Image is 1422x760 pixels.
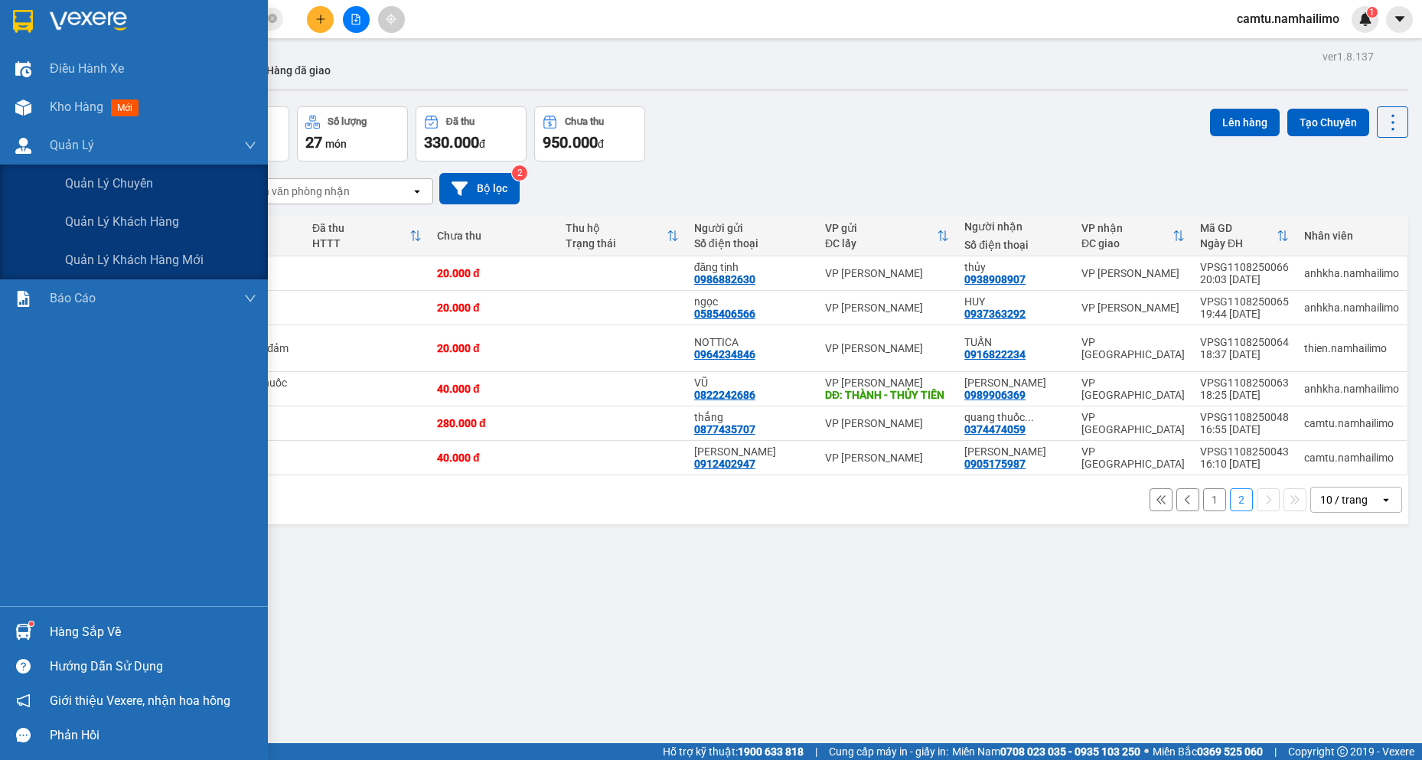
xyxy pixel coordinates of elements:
[305,133,322,152] span: 27
[1200,273,1289,285] div: 20:03 [DATE]
[437,452,550,464] div: 40.000 đ
[825,417,949,429] div: VP [PERSON_NAME]
[1287,109,1369,136] button: Tạo Chuyến
[16,728,31,742] span: message
[964,308,1026,320] div: 0937363292
[65,250,204,269] span: Quản lý khách hàng mới
[439,173,520,204] button: Bộ lọc
[244,139,256,152] span: down
[244,184,350,199] div: Chọn văn phòng nhận
[1081,377,1185,401] div: VP [GEOGRAPHIC_DATA]
[1200,295,1289,308] div: VPSG1108250065
[50,691,230,710] span: Giới thiệu Vexere, nhận hoa hồng
[437,230,550,242] div: Chưa thu
[325,138,347,150] span: món
[1320,492,1368,507] div: 10 / trang
[1304,302,1399,314] div: anhkha.namhailimo
[825,267,949,279] div: VP [PERSON_NAME]
[694,273,755,285] div: 0986882630
[964,220,1066,233] div: Người nhận
[297,106,408,161] button: Số lượng27món
[1200,423,1289,435] div: 16:55 [DATE]
[534,106,645,161] button: Chưa thu950.000đ
[964,273,1026,285] div: 0938908907
[50,621,256,644] div: Hàng sắp về
[1203,488,1226,511] button: 1
[1304,230,1399,242] div: Nhân viên
[65,212,179,231] span: Quản lý khách hàng
[1393,12,1407,26] span: caret-down
[50,99,103,114] span: Kho hàng
[254,52,343,89] button: Hàng đã giao
[817,216,957,256] th: Toggle SortBy
[1200,389,1289,401] div: 18:25 [DATE]
[15,291,31,307] img: solution-icon
[1386,6,1413,33] button: caret-down
[1192,216,1296,256] th: Toggle SortBy
[964,336,1066,348] div: TUẤN
[825,342,949,354] div: VP [PERSON_NAME]
[1074,216,1192,256] th: Toggle SortBy
[825,302,949,314] div: VP [PERSON_NAME]
[565,116,604,127] div: Chưa thu
[343,6,370,33] button: file-add
[694,445,810,458] div: QUANG MINH
[964,423,1026,435] div: 0374474059
[111,99,139,116] span: mới
[825,377,949,389] div: VP [PERSON_NAME]
[416,106,527,161] button: Đã thu330.000đ
[386,14,396,24] span: aim
[694,389,755,401] div: 0822242686
[29,621,34,626] sup: 1
[50,655,256,678] div: Hướng dẫn sử dụng
[598,138,604,150] span: đ
[566,222,667,234] div: Thu hộ
[694,423,755,435] div: 0877435707
[15,99,31,116] img: warehouse-icon
[1081,267,1185,279] div: VP [PERSON_NAME]
[1210,109,1280,136] button: Lên hàng
[1304,267,1399,279] div: anhkha.namhailimo
[15,138,31,154] img: warehouse-icon
[964,411,1066,423] div: quang thuốc 0708001532
[964,389,1026,401] div: 0989906369
[312,237,409,250] div: HTTT
[694,222,810,234] div: Người gửi
[1369,7,1375,18] span: 1
[1358,12,1372,26] img: icon-new-feature
[964,458,1026,470] div: 0905175987
[1081,445,1185,470] div: VP [GEOGRAPHIC_DATA]
[437,417,550,429] div: 280.000 đ
[1200,261,1289,273] div: VPSG1108250066
[1274,743,1277,760] span: |
[437,383,550,395] div: 40.000 đ
[50,59,124,78] span: Điều hành xe
[1304,452,1399,464] div: camtu.namhailimo
[1200,377,1289,389] div: VPSG1108250063
[1081,237,1172,250] div: ĐC giao
[815,743,817,760] span: |
[328,116,367,127] div: Số lượng
[558,216,687,256] th: Toggle SortBy
[566,237,667,250] div: Trạng thái
[437,302,550,314] div: 20.000 đ
[15,61,31,77] img: warehouse-icon
[964,261,1066,273] div: thủy
[1081,411,1185,435] div: VP [GEOGRAPHIC_DATA]
[315,14,326,24] span: plus
[825,222,937,234] div: VP gửi
[694,458,755,470] div: 0912402947
[16,659,31,674] span: question-circle
[1200,411,1289,423] div: VPSG1108250048
[964,239,1066,251] div: Số điện thoại
[15,624,31,640] img: warehouse-icon
[1200,237,1277,250] div: Ngày ĐH
[1144,749,1149,755] span: ⚪️
[1323,48,1374,65] div: ver 1.8.137
[825,389,949,401] div: DĐ: THÀNH - THỦY TIÊN
[1200,458,1289,470] div: 16:10 [DATE]
[411,185,423,197] svg: open
[1025,411,1034,423] span: ...
[694,377,810,389] div: VŨ
[307,6,334,33] button: plus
